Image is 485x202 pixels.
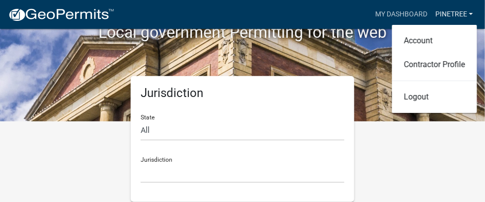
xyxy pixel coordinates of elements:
a: My Dashboard [371,5,431,24]
a: Account [392,29,477,53]
h2: Local government Permitting for the web [71,23,414,42]
a: Pinetree [431,5,477,24]
a: Contractor Profile [392,53,477,77]
a: Logout [392,85,477,109]
div: Pinetree [392,25,477,113]
h5: Jurisdiction [141,86,344,101]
